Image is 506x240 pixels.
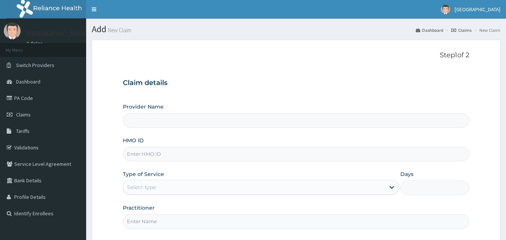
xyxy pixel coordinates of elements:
[16,128,30,134] span: Tariffs
[123,170,164,178] label: Type of Service
[16,111,31,118] span: Claims
[123,214,470,229] input: Enter Name
[123,79,470,87] h3: Claim details
[123,103,164,110] label: Provider Name
[106,27,131,33] small: New Claim
[472,27,500,33] li: New Claim
[400,170,413,178] label: Days
[92,24,500,34] h1: Add
[441,5,450,14] img: User Image
[123,204,155,212] label: Practitioner
[4,22,21,39] img: User Image
[26,41,44,46] a: Online
[416,27,443,33] a: Dashboard
[26,30,88,37] p: [GEOGRAPHIC_DATA]
[455,6,500,13] span: [GEOGRAPHIC_DATA]
[16,62,54,69] span: Switch Providers
[123,137,144,144] label: HMO ID
[127,183,156,191] div: Select type
[16,78,40,85] span: Dashboard
[451,27,472,33] a: Claims
[123,147,470,161] input: Enter HMO ID
[123,51,470,60] p: Step 1 of 2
